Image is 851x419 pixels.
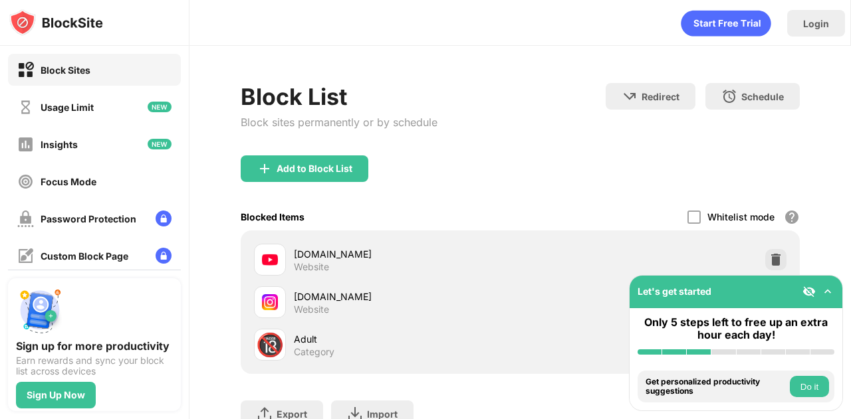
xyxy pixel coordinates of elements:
img: logo-blocksite.svg [9,9,103,36]
div: Login [803,18,829,29]
div: Whitelist mode [707,211,775,222]
div: Blocked Items [241,211,304,222]
div: [DOMAIN_NAME] [294,247,521,261]
div: Add to Block List [277,163,352,174]
div: Schedule [741,91,784,102]
div: [DOMAIN_NAME] [294,290,521,303]
div: Focus Mode [41,176,96,187]
img: insights-off.svg [17,136,34,153]
img: push-signup.svg [16,286,64,334]
div: Redirect [642,91,679,102]
img: lock-menu.svg [156,248,172,264]
div: 🔞 [256,331,284,359]
div: Only 5 steps left to free up an extra hour each day! [638,316,834,341]
div: Password Protection [41,213,136,224]
div: Sign up for more productivity [16,339,173,353]
img: omni-setup-toggle.svg [821,285,834,298]
div: Get personalized productivity suggestions [646,377,787,396]
div: Sign Up Now [27,390,85,400]
img: customize-block-page-off.svg [17,248,34,264]
img: favicons [262,294,278,310]
button: Do it [790,376,829,397]
img: block-on.svg [17,62,34,78]
div: Insights [41,139,78,150]
div: Let's get started [638,286,711,297]
img: time-usage-off.svg [17,99,34,116]
div: Usage Limit [41,102,94,113]
img: new-icon.svg [148,102,172,112]
img: focus-off.svg [17,173,34,190]
div: Custom Block Page [41,250,128,262]
div: Earn rewards and sync your block list across devices [16,355,173,377]
div: Block sites permanently or by schedule [241,116,437,129]
div: Adult [294,332,521,346]
img: new-icon.svg [148,139,172,149]
div: Block List [241,83,437,110]
img: password-protection-off.svg [17,210,34,227]
img: lock-menu.svg [156,210,172,226]
img: eye-not-visible.svg [802,285,816,298]
div: Website [294,303,329,315]
div: animation [681,10,771,37]
div: Block Sites [41,64,90,76]
div: Category [294,346,334,358]
img: favicons [262,252,278,268]
div: Website [294,261,329,273]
